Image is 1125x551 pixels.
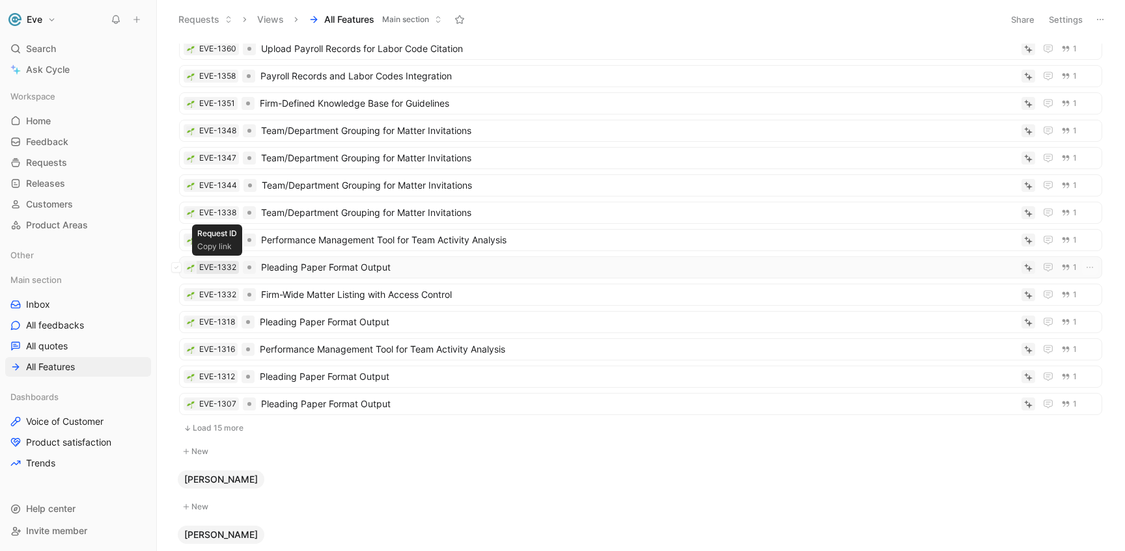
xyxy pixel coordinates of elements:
[186,181,195,190] button: 🌱
[178,470,264,489] button: [PERSON_NAME]
[260,68,1016,84] span: Payroll Records and Labor Codes Integration
[1059,397,1079,411] button: 1
[179,338,1102,360] a: 🌱EVE-1316Performance Management Tool for Team Activity Analysis1
[187,319,195,327] img: 🌱
[1073,154,1077,162] span: 1
[5,195,151,214] a: Customers
[1005,10,1040,29] button: Share
[1073,263,1077,271] span: 1
[187,100,195,108] img: 🌱
[186,263,195,272] button: 🌱
[173,470,1109,515] div: [PERSON_NAME]New
[26,415,104,428] span: Voice of Customer
[178,499,1104,515] button: New
[199,261,236,274] div: EVE-1332
[186,290,195,299] button: 🌱
[1059,69,1079,83] button: 1
[260,342,1016,357] span: Performance Management Tool for Team Activity Analysis
[179,120,1102,142] a: 🌱EVE-1348Team/Department Grouping for Matter Invitations1
[261,232,1016,248] span: Performance Management Tool for Team Activity Analysis
[5,387,151,407] div: Dashboards
[199,70,236,83] div: EVE-1358
[187,128,195,135] img: 🌱
[133,436,146,449] button: View actions
[1059,342,1079,356] button: 1
[261,287,1016,302] span: Firm-Wide Matter Listing with Access Control
[179,174,1102,196] a: 🌱EVE-1344Team/Department Grouping for Matter Invitations1
[186,317,195,327] button: 🌱
[1059,124,1079,138] button: 1
[187,73,195,81] img: 🌱
[26,41,56,57] span: Search
[26,198,73,211] span: Customers
[179,256,1102,278] a: 🌱EVE-1332Pleading Paper Format Output1
[1073,181,1077,189] span: 1
[187,264,195,272] img: 🌱
[26,114,51,128] span: Home
[187,291,195,299] img: 🌱
[184,528,258,541] span: [PERSON_NAME]
[1059,151,1079,165] button: 1
[133,340,146,353] button: View actions
[179,420,1102,436] button: Load 15 more
[133,319,146,332] button: View actions
[199,124,236,137] div: EVE-1348
[199,152,236,165] div: EVE-1347
[26,360,75,373] span: All Features
[5,412,151,431] a: Voice of Customer
[1073,209,1077,217] span: 1
[26,319,84,332] span: All feedbacks
[1073,72,1077,80] span: 1
[1059,233,1079,247] button: 1
[1059,178,1079,193] button: 1
[26,135,68,148] span: Feedback
[184,473,258,486] span: [PERSON_NAME]
[10,90,55,103] span: Workspace
[261,123,1016,139] span: Team/Department Grouping for Matter Invitations
[186,345,195,354] button: 🌱
[261,260,1016,275] span: Pleading Paper Format Output
[186,399,195,409] button: 🌱
[186,126,195,135] button: 🌱
[1073,318,1077,326] span: 1
[260,369,1016,384] span: Pleading Paper Format Output
[10,390,59,403] span: Dashboards
[186,72,195,81] div: 🌱
[173,10,238,29] button: Requests
[179,311,1102,333] a: 🌱EVE-1318Pleading Paper Format Output1
[5,433,151,452] a: Product satisfaction
[187,237,195,245] img: 🌱
[179,65,1102,87] a: 🌱EVE-1358Payroll Records and Labor Codes Integration1
[5,60,151,79] a: Ask Cycle
[133,298,146,311] button: View actions
[5,245,151,265] div: Other
[179,202,1102,224] a: 🌱EVE-1338Team/Department Grouping for Matter Invitations1
[1073,45,1077,53] span: 1
[178,444,1104,459] button: New
[178,526,264,544] button: [PERSON_NAME]
[260,96,1016,111] span: Firm-Defined Knowledge Base for Guidelines
[199,288,236,301] div: EVE-1332
[5,270,151,377] div: Main sectionInboxAll feedbacksAll quotesAll Features
[5,336,151,356] a: All quotes
[1073,236,1077,244] span: 1
[187,346,195,354] img: 🌱
[5,111,151,131] a: Home
[187,46,195,53] img: 🌱
[251,10,290,29] button: Views
[261,396,1016,412] span: Pleading Paper Format Output
[199,397,236,410] div: EVE-1307
[1059,206,1079,220] button: 1
[324,13,374,26] span: All Features
[8,13,21,26] img: Eve
[186,154,195,163] button: 🌱
[1059,370,1079,384] button: 1
[179,92,1102,114] a: 🌱EVE-1351Firm-Defined Knowledge Base for Guidelines1
[26,177,65,190] span: Releases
